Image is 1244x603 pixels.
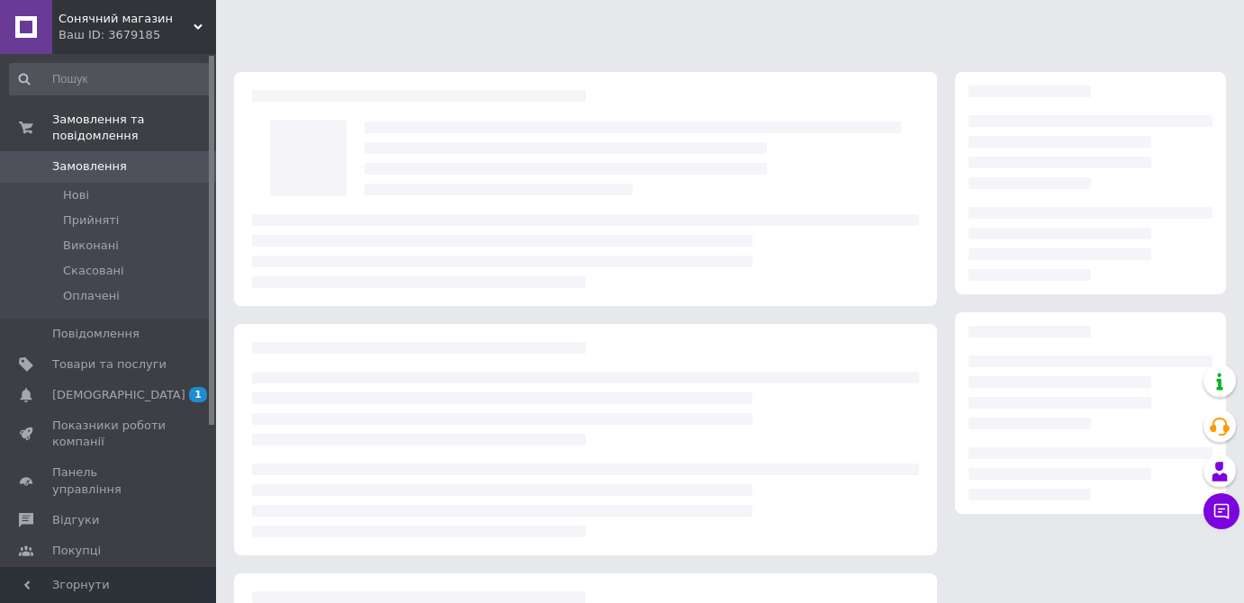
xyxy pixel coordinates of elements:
[52,112,216,144] span: Замовлення та повідомлення
[52,326,140,342] span: Повідомлення
[52,543,101,559] span: Покупці
[63,187,89,203] span: Нові
[63,288,120,304] span: Оплачені
[52,512,99,528] span: Відгуки
[63,238,119,254] span: Виконані
[9,63,212,95] input: Пошук
[59,27,216,43] div: Ваш ID: 3679185
[52,356,167,373] span: Товари та послуги
[63,263,124,279] span: Скасовані
[52,158,127,175] span: Замовлення
[63,212,119,229] span: Прийняті
[52,464,167,497] span: Панель управління
[52,418,167,450] span: Показники роботи компанії
[189,387,207,402] span: 1
[59,11,194,27] span: Сонячний магазин
[52,387,185,403] span: [DEMOGRAPHIC_DATA]
[1203,493,1239,529] button: Чат з покупцем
